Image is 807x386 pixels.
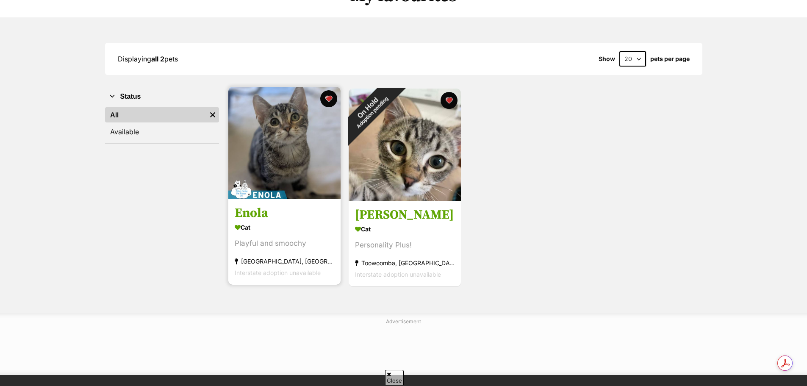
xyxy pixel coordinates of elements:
div: On Hold [333,72,407,147]
span: Interstate adoption unavailable [235,269,321,277]
button: favourite [320,90,337,107]
button: Status [105,91,219,102]
div: [GEOGRAPHIC_DATA], [GEOGRAPHIC_DATA] [235,256,334,267]
a: Enola Cat Playful and smoochy [GEOGRAPHIC_DATA], [GEOGRAPHIC_DATA] Interstate adoption unavailabl... [228,199,341,285]
div: Playful and smoochy [235,238,334,250]
a: All [105,107,206,122]
span: Displaying pets [118,55,178,63]
span: Adoption pending [355,96,389,130]
button: favourite [441,92,458,109]
strong: all 2 [151,55,164,63]
a: Available [105,124,219,139]
img: Enola [228,87,341,199]
span: Show [599,56,615,62]
a: On HoldAdoption pending [349,194,461,203]
h3: Enola [235,205,334,222]
span: Close [385,370,404,385]
a: [PERSON_NAME] Cat Personality Plus! Toowoomba, [GEOGRAPHIC_DATA] Interstate adoption unavailable ... [349,201,461,287]
div: Personality Plus! [355,240,455,251]
div: Cat [235,222,334,234]
div: Cat [355,223,455,236]
a: Remove filter [206,107,219,122]
img: Calvin [349,89,461,201]
span: Interstate adoption unavailable [355,271,441,278]
h3: [PERSON_NAME] [355,207,455,223]
div: Status [105,106,219,143]
label: pets per page [650,56,690,62]
div: Toowoomba, [GEOGRAPHIC_DATA] [355,258,455,269]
